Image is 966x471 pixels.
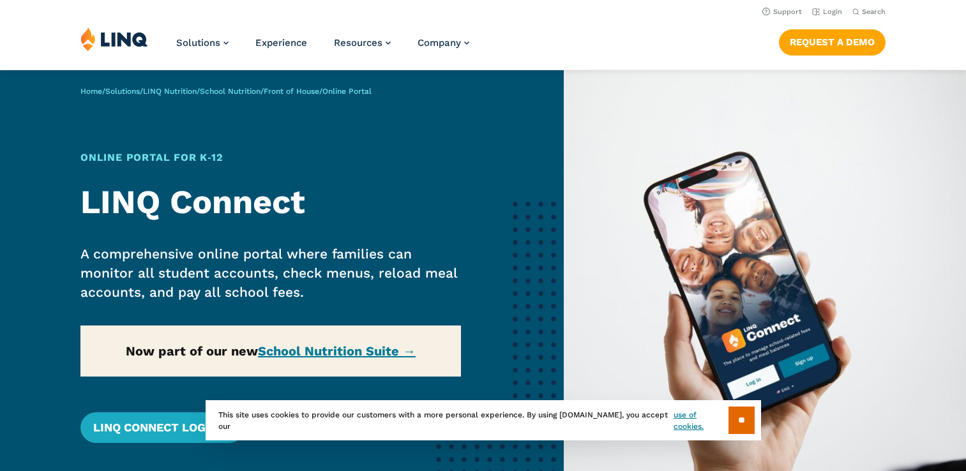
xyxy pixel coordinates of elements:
[80,183,305,221] strong: LINQ Connect
[812,8,842,16] a: Login
[322,87,372,96] span: Online Portal
[80,27,148,51] img: LINQ | K‑12 Software
[126,343,416,359] strong: Now part of our new
[80,150,461,165] h1: Online Portal for K‑12
[334,37,382,49] span: Resources
[418,37,469,49] a: Company
[762,8,802,16] a: Support
[176,37,229,49] a: Solutions
[418,37,461,49] span: Company
[334,37,391,49] a: Resources
[255,37,307,49] a: Experience
[206,400,761,440] div: This site uses cookies to provide our customers with a more personal experience. By using [DOMAIN...
[80,87,102,96] a: Home
[264,87,319,96] a: Front of House
[779,27,886,55] nav: Button Navigation
[176,37,220,49] span: Solutions
[143,87,197,96] a: LINQ Nutrition
[80,87,372,96] span: / / / / /
[176,27,469,69] nav: Primary Navigation
[80,244,461,302] p: A comprehensive online portal where families can monitor all student accounts, check menus, reloa...
[862,8,886,16] span: Search
[80,412,245,443] a: LINQ Connect Login
[200,87,260,96] a: School Nutrition
[852,7,886,17] button: Open Search Bar
[674,409,728,432] a: use of cookies.
[779,29,886,55] a: Request a Demo
[105,87,140,96] a: Solutions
